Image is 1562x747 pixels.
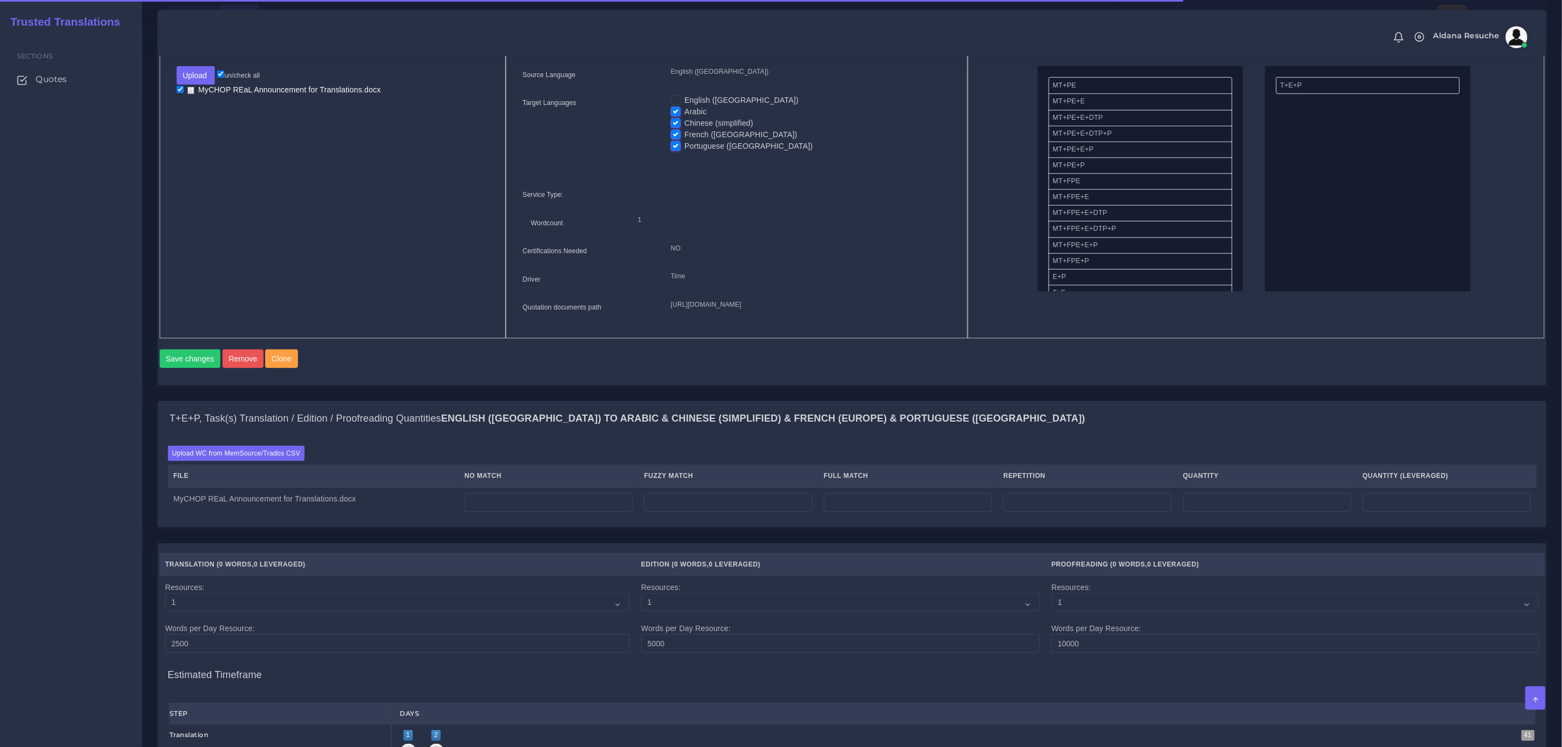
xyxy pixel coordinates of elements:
span: 41 [1522,730,1535,740]
th: Repetition [998,465,1178,487]
th: Translation ( , ) [160,553,636,576]
a: Aldana Resucheavatar [1428,26,1531,48]
button: Clone [265,349,298,368]
h4: T+E+P, Task(s) Translation / Edition / Proofreading Quantities [169,413,1085,425]
li: MT+PE+E+P [1049,142,1232,158]
label: Portuguese ([GEOGRAPHIC_DATA]) [685,141,813,152]
th: Quantity (Leveraged) [1357,465,1537,487]
strong: Step [169,709,188,717]
span: Aldana Resuche [1434,32,1500,39]
label: Certifications Needed [523,246,587,256]
label: Quotation documents path [523,302,601,312]
a: Trusted Translations [3,13,120,31]
label: Upload WC from MemSource/Trados CSV [168,446,305,460]
th: Quantity [1177,465,1357,487]
p: NO [671,243,951,254]
th: Edition ( , ) [635,553,1045,576]
label: Wordcount [531,218,563,228]
h4: Estimated Timeframe [168,658,1537,681]
p: [URL][DOMAIN_NAME] [671,299,951,311]
label: Arabic [685,106,707,118]
td: Resources: Words per Day Resource: [160,575,636,658]
span: 0 Words [674,561,706,568]
p: 1 [638,214,943,226]
span: 0 Leveraged [1148,561,1197,568]
label: Service Type: [523,190,563,200]
p: Time [671,271,951,282]
li: MT+PE+E [1049,94,1232,110]
a: Quotes [8,68,134,91]
h2: Trusted Translations [3,15,120,28]
strong: Days [400,709,420,717]
a: MyCHOP REaL Announcement for Translations.docx [184,85,385,95]
li: MT+PE+E+DTP [1049,110,1232,126]
li: MT+FPE+E+DTP+P [1049,221,1232,237]
span: 2 [431,730,441,740]
li: E+P [1049,269,1232,285]
span: 1 [403,730,413,740]
button: Save changes [160,349,221,368]
strong: Translation [169,731,209,739]
li: MT+PE+P [1049,157,1232,174]
b: English ([GEOGRAPHIC_DATA]) TO Arabic & Chinese (simplified) & French (Europe) & Portuguese ([GEO... [441,413,1085,424]
img: avatar [1506,26,1528,48]
td: Resources: Words per Day Resource: [635,575,1045,658]
div: T+E+P, Task(s) Translation / Edition / Proofreading QuantitiesEnglish ([GEOGRAPHIC_DATA]) TO Arab... [158,401,1546,436]
td: Resources: Words per Day Resource: [1046,575,1545,658]
span: 0 Words [1113,561,1145,568]
li: T+E [1049,285,1232,301]
span: 0 Words [219,561,251,568]
button: Upload [177,66,215,85]
button: Remove [223,349,264,368]
li: MT+FPE [1049,173,1232,190]
th: No Match [459,465,639,487]
input: un/check all [217,71,224,78]
label: un/check all [217,71,260,80]
th: Full Match [818,465,998,487]
span: Quotes [36,73,67,85]
li: MT+FPE+E+DTP [1049,205,1232,221]
li: MT+FPE+E [1049,189,1232,206]
span: Sections [17,52,53,60]
label: Chinese (simplified) [685,118,753,129]
li: MT+PE+E+DTP+P [1049,126,1232,142]
div: T+E+P, Task(s) Translation / Edition / Proofreading QuantitiesEnglish ([GEOGRAPHIC_DATA]) TO Arab... [158,436,1546,527]
label: French ([GEOGRAPHIC_DATA]) [685,129,797,141]
a: Clone [265,349,300,368]
th: Fuzzy Match [639,465,818,487]
td: MyCHOP REaL Announcement for Translations.docx [168,487,459,518]
a: Remove [223,349,266,368]
li: T+E+P [1276,77,1460,94]
label: Source Language [523,70,576,80]
li: MT+FPE+E+P [1049,237,1232,254]
li: MT+PE [1049,77,1232,94]
label: Target Languages [523,98,576,108]
li: MT+FPE+P [1049,253,1232,270]
label: English ([GEOGRAPHIC_DATA]) [685,95,799,106]
th: File [168,465,459,487]
p: English ([GEOGRAPHIC_DATA]) [671,66,951,78]
span: 0 Leveraged [709,561,758,568]
th: Proofreading ( , ) [1046,553,1545,576]
label: Driver [523,275,541,284]
span: 0 Leveraged [254,561,303,568]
